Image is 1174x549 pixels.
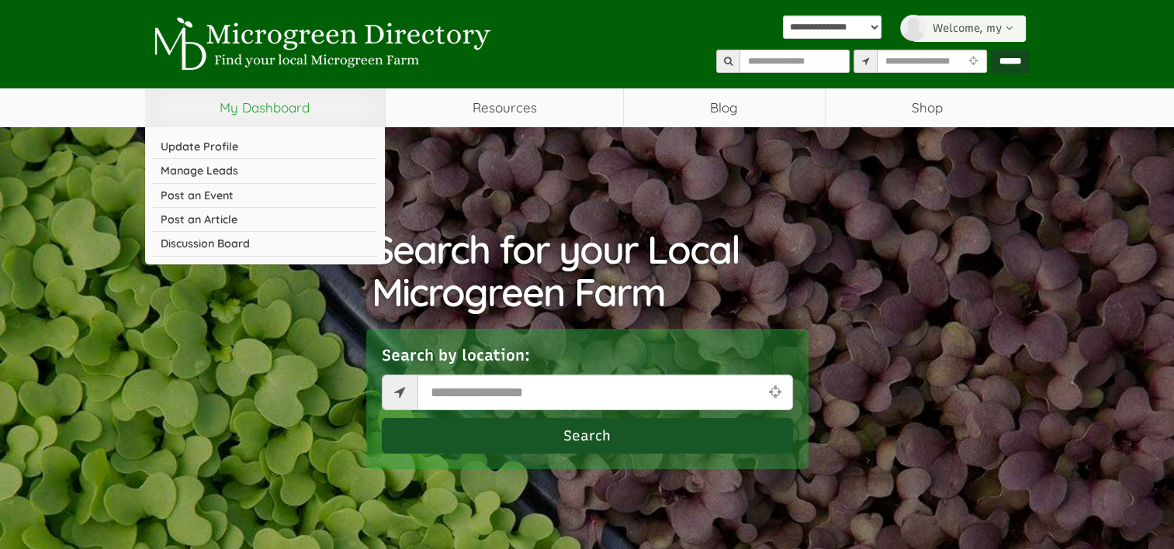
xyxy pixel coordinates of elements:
a: Post an Article [153,208,378,232]
a: Discussion Board [153,232,378,256]
a: Update Profile [153,135,378,159]
a: Welcome, my [913,16,1026,42]
select: Language Translate Widget [783,16,881,39]
a: Manage Leads [153,159,378,183]
div: Domain: [DOMAIN_NAME] [40,40,171,53]
img: tab_keywords_by_traffic_grey.svg [154,90,167,102]
div: Domain Overview [59,91,139,102]
label: Search by location: [382,344,530,367]
a: Shop [826,88,1030,127]
h1: Search for your Local Microgreen Farm [372,228,802,313]
div: Powered by [783,16,881,65]
i: Use Current Location [764,385,784,399]
a: Blog [624,88,825,127]
img: logo_orange.svg [25,25,37,37]
a: Post an Event [153,184,378,208]
img: tab_domain_overview_orange.svg [42,90,54,102]
img: profile profile holder [900,15,926,41]
a: My Dashboard [145,88,386,127]
img: Microgreen Directory [145,17,494,71]
a: Resources [386,88,623,127]
div: Keywords by Traffic [171,91,261,102]
div: v 4.0.25 [43,25,76,37]
button: Search [382,418,793,454]
i: Use Current Location [965,57,982,67]
img: website_grey.svg [25,40,37,53]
